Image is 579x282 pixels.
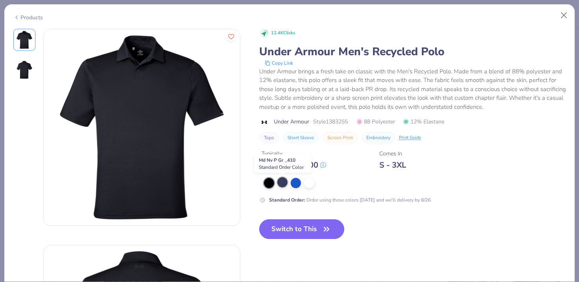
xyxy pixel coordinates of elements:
span: Style 1383255 [313,118,348,126]
img: brand logo [259,119,270,125]
div: Print Guide [399,134,421,141]
button: copy to clipboard [262,59,295,67]
div: Md Nv P Gr _410 [254,155,312,173]
span: 88 Polyester [356,118,395,126]
div: Under Armour Men's Recycled Polo [259,44,566,59]
span: Standard Order Color [259,164,304,170]
img: Front [15,30,34,49]
button: Like [226,32,236,42]
div: Order using these colors [DATE] and we’ll delivery by 8/26. [269,196,432,204]
div: Products [13,13,43,22]
div: S - 3XL [379,160,406,170]
span: 12.4K Clicks [271,30,295,37]
button: Switch to This [259,219,345,239]
strong: Standard Order : [269,197,305,203]
img: Front [44,29,240,226]
button: Tops [259,132,279,143]
div: Typically [262,149,326,158]
div: Under Armour brings a fresh take on classic with the Men's Recycled Polo. Made from a blend of 88... [259,67,566,112]
div: Comes In [379,149,406,158]
button: Screen Print [323,132,358,143]
button: Short Sleeve [283,132,319,143]
button: Embroidery [362,132,395,143]
img: Back [15,60,34,79]
span: 12% Elastane [403,118,444,126]
button: Close [557,8,572,23]
div: $ 82.00 - $ 90.00 [262,160,326,170]
span: Under Armour [274,118,309,126]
